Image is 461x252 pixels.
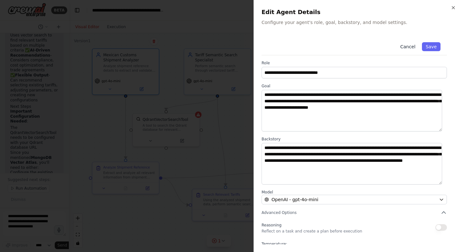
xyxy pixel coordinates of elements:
label: Role [262,60,447,66]
p: Reflect on a task and create a plan before execution [262,229,362,234]
label: Backstory [262,137,447,142]
label: Goal [262,83,447,89]
span: OpenAI - gpt-4o-mini [271,196,318,203]
span: Reasoning [262,223,281,227]
h2: Edit Agent Details [262,8,453,17]
button: OpenAI - gpt-4o-mini [262,195,447,204]
span: Temperature: [262,241,287,247]
span: Advanced Options [262,210,296,215]
label: Model [262,190,447,195]
button: Save [422,42,441,51]
button: Advanced Options [262,209,447,216]
button: Cancel [396,42,419,51]
p: Configure your agent's role, goal, backstory, and model settings. [262,19,453,26]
